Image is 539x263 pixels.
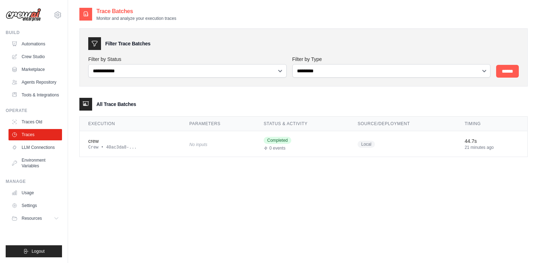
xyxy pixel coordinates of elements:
a: Traces Old [9,116,62,128]
h2: Trace Batches [96,7,176,16]
button: Logout [6,245,62,257]
div: Crew • 40ac3da8-... [88,145,172,150]
span: Local [358,141,375,148]
a: Marketplace [9,64,62,75]
a: Usage [9,187,62,198]
h3: All Trace Batches [96,101,136,108]
a: Environment Variables [9,155,62,172]
th: Status & Activity [255,117,349,131]
tr: View details for crew execution [80,131,527,157]
label: Filter by Type [292,56,491,63]
a: Agents Repository [9,77,62,88]
th: Parameters [181,117,255,131]
span: No inputs [189,142,207,147]
span: Completed [264,137,291,144]
a: LLM Connections [9,142,62,153]
img: Logo [6,8,41,22]
th: Execution [80,117,181,131]
span: Logout [32,248,45,254]
button: Resources [9,213,62,224]
a: Tools & Integrations [9,89,62,101]
div: Manage [6,179,62,184]
a: Automations [9,38,62,50]
div: No inputs [189,139,247,149]
div: 21 minutes ago [465,145,519,150]
a: Settings [9,200,62,211]
a: Traces [9,129,62,140]
th: Timing [456,117,527,131]
span: 0 events [269,145,285,151]
div: 44.7s [465,138,519,145]
th: Source/Deployment [349,117,456,131]
div: Build [6,30,62,35]
label: Filter by Status [88,56,287,63]
div: Operate [6,108,62,113]
span: Resources [22,216,42,221]
p: Monitor and analyze your execution traces [96,16,176,21]
div: crew [88,138,172,145]
h3: Filter Trace Batches [105,40,150,47]
a: Crew Studio [9,51,62,62]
